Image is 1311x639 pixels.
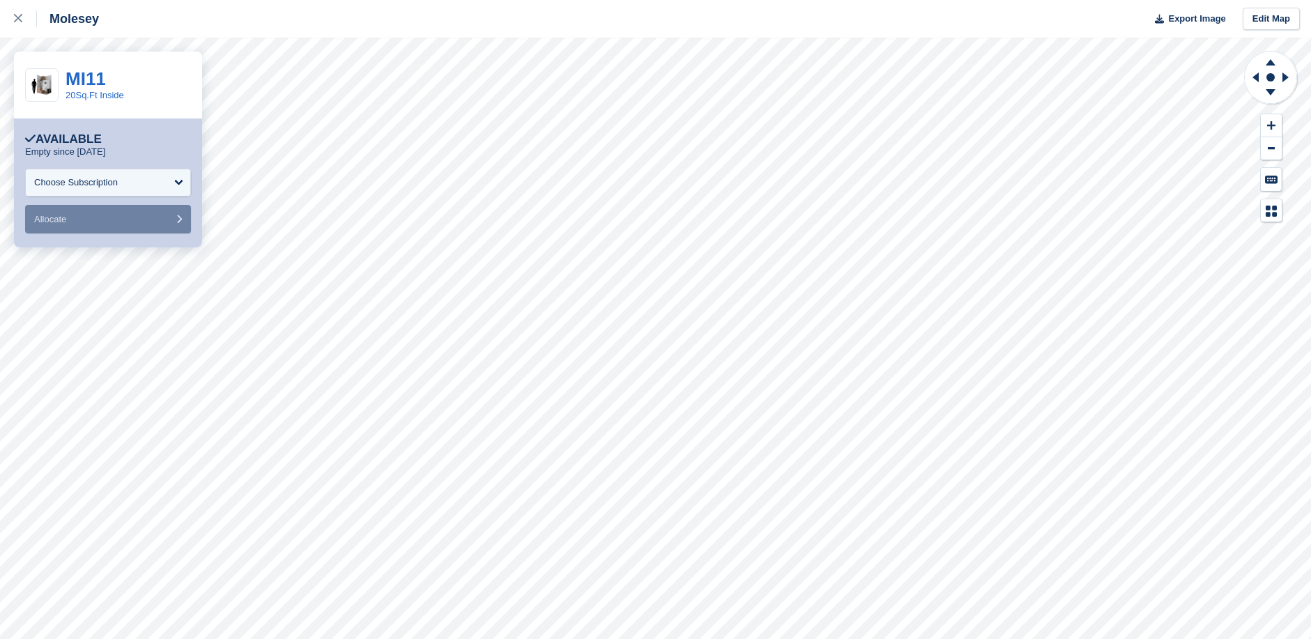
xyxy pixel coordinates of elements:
[1243,8,1300,31] a: Edit Map
[25,205,191,233] button: Allocate
[66,68,106,89] a: MI11
[25,132,102,146] div: Available
[1261,114,1282,137] button: Zoom In
[1261,137,1282,160] button: Zoom Out
[66,90,124,100] a: 20Sq.Ft Inside
[34,176,118,190] div: Choose Subscription
[26,73,58,98] img: 20-sqft-unit.jpg
[1168,12,1225,26] span: Export Image
[37,10,99,27] div: Molesey
[1147,8,1226,31] button: Export Image
[1261,168,1282,191] button: Keyboard Shortcuts
[1261,199,1282,222] button: Map Legend
[34,214,66,224] span: Allocate
[25,146,105,157] p: Empty since [DATE]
